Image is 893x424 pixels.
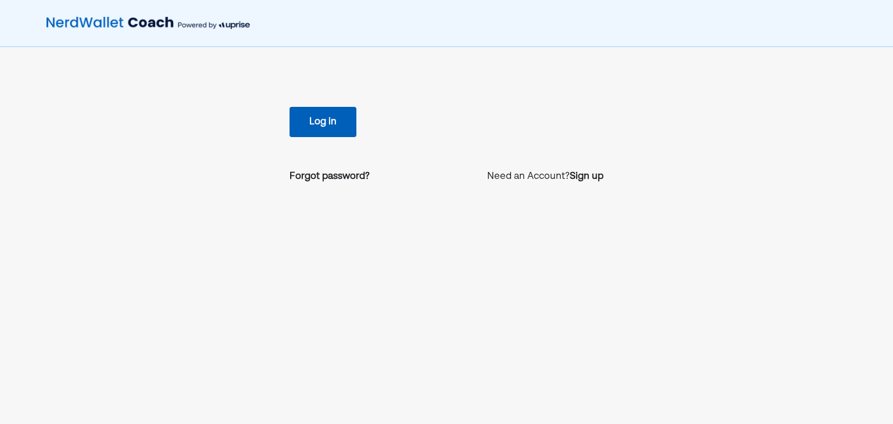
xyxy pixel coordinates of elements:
[570,170,603,184] a: Sign up
[487,170,603,184] p: Need an Account?
[290,107,356,137] button: Log in
[290,170,370,184] a: Forgot password?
